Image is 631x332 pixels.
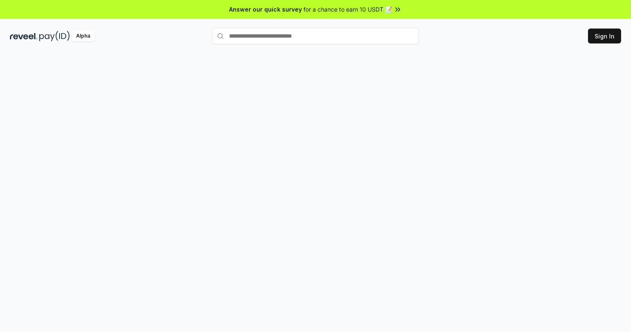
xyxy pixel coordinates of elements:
button: Sign In [588,29,621,43]
span: for a chance to earn 10 USDT 📝 [304,5,392,14]
img: reveel_dark [10,31,38,41]
span: Answer our quick survey [229,5,302,14]
div: Alpha [72,31,95,41]
img: pay_id [39,31,70,41]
